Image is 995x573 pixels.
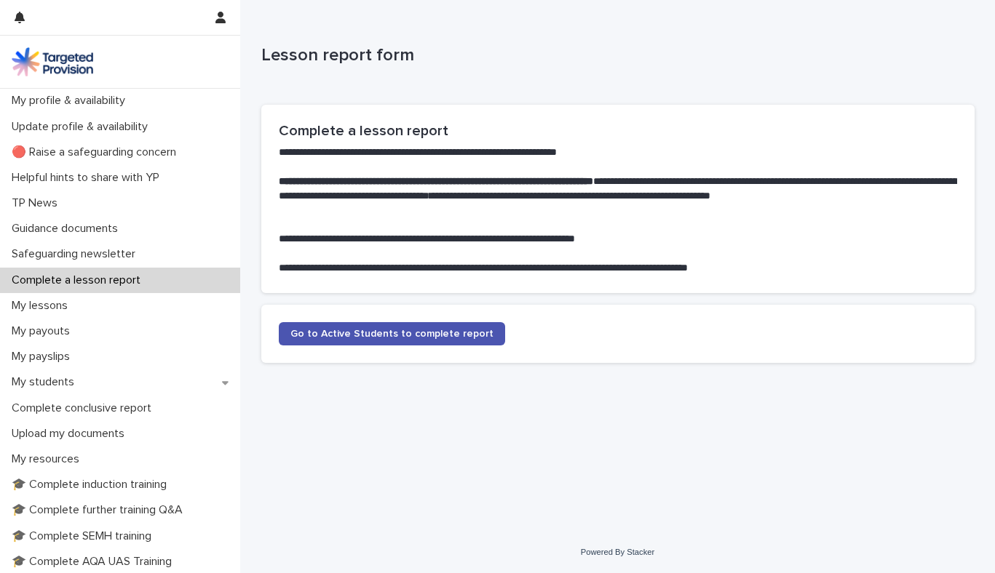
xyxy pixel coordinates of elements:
[6,196,69,210] p: TP News
[6,171,171,185] p: Helpful hints to share with YP
[279,122,957,140] h2: Complete a lesson report
[279,322,505,345] a: Go to Active Students to complete report
[6,555,183,569] p: 🎓 Complete AQA UAS Training
[6,94,137,108] p: My profile & availability
[6,120,159,134] p: Update profile & availability
[6,145,188,159] p: 🔴 Raise a safeguarding concern
[6,452,91,466] p: My resources
[6,350,82,364] p: My payslips
[6,401,163,415] p: Complete conclusive report
[6,247,147,261] p: Safeguarding newsletter
[6,478,178,492] p: 🎓 Complete induction training
[290,329,493,339] span: Go to Active Students to complete report
[6,427,136,441] p: Upload my documents
[581,548,654,556] a: Powered By Stacker
[6,324,82,338] p: My payouts
[6,299,79,313] p: My lessons
[6,503,194,517] p: 🎓 Complete further training Q&A
[6,529,163,543] p: 🎓 Complete SEMH training
[261,45,969,66] p: Lesson report form
[12,47,93,76] img: M5nRWzHhSzIhMunXDL62
[6,375,86,389] p: My students
[6,222,130,236] p: Guidance documents
[6,273,152,287] p: Complete a lesson report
